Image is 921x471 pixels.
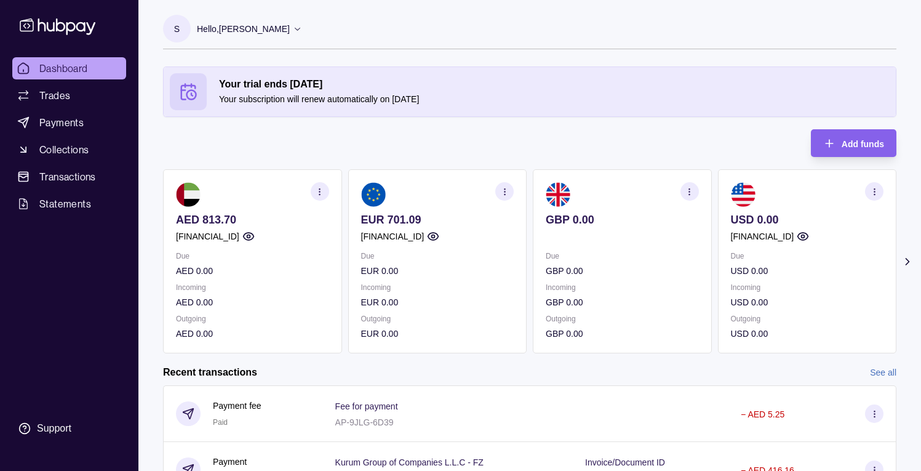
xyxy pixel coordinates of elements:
[176,264,329,278] p: AED 0.00
[335,401,398,411] p: Fee for payment
[361,264,514,278] p: EUR 0.00
[219,78,890,91] h2: Your trial ends [DATE]
[39,88,70,103] span: Trades
[731,312,884,326] p: Outgoing
[213,418,228,427] span: Paid
[335,457,484,467] p: Kurum Group of Companies L.L.C - FZ
[12,84,126,107] a: Trades
[12,139,126,161] a: Collections
[12,193,126,215] a: Statements
[176,312,329,326] p: Outgoing
[39,169,96,184] span: Transactions
[361,327,514,340] p: EUR 0.00
[546,213,699,227] p: GBP 0.00
[176,281,329,294] p: Incoming
[163,366,257,379] h2: Recent transactions
[731,264,884,278] p: USD 0.00
[39,61,88,76] span: Dashboard
[731,249,884,263] p: Due
[37,422,71,435] div: Support
[176,327,329,340] p: AED 0.00
[219,92,890,106] p: Your subscription will renew automatically on [DATE]
[213,399,261,413] p: Payment fee
[176,296,329,309] p: AED 0.00
[546,182,570,207] img: gb
[176,182,201,207] img: ae
[197,22,290,36] p: Hello, [PERSON_NAME]
[361,296,514,309] p: EUR 0.00
[731,182,756,207] img: us
[176,249,329,263] p: Due
[12,57,126,79] a: Dashboard
[546,281,699,294] p: Incoming
[176,213,329,227] p: AED 813.70
[361,182,386,207] img: eu
[12,416,126,441] a: Support
[39,142,89,157] span: Collections
[546,249,699,263] p: Due
[335,417,394,427] p: AP-9JLG-6D39
[361,249,514,263] p: Due
[174,22,180,36] p: S
[546,264,699,278] p: GBP 0.00
[731,327,884,340] p: USD 0.00
[213,455,247,469] p: Payment
[361,230,425,243] p: [FINANCIAL_ID]
[361,312,514,326] p: Outgoing
[39,115,84,130] span: Payments
[585,457,665,467] p: Invoice/Document ID
[12,166,126,188] a: Transactions
[741,409,784,419] p: − AED 5.25
[870,366,896,379] a: See all
[39,196,91,211] span: Statements
[12,111,126,134] a: Payments
[176,230,239,243] p: [FINANCIAL_ID]
[811,129,896,157] button: Add funds
[361,281,514,294] p: Incoming
[546,312,699,326] p: Outgoing
[842,139,884,149] span: Add funds
[361,213,514,227] p: EUR 701.09
[731,281,884,294] p: Incoming
[546,296,699,309] p: GBP 0.00
[731,296,884,309] p: USD 0.00
[546,327,699,340] p: GBP 0.00
[731,230,794,243] p: [FINANCIAL_ID]
[731,213,884,227] p: USD 0.00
